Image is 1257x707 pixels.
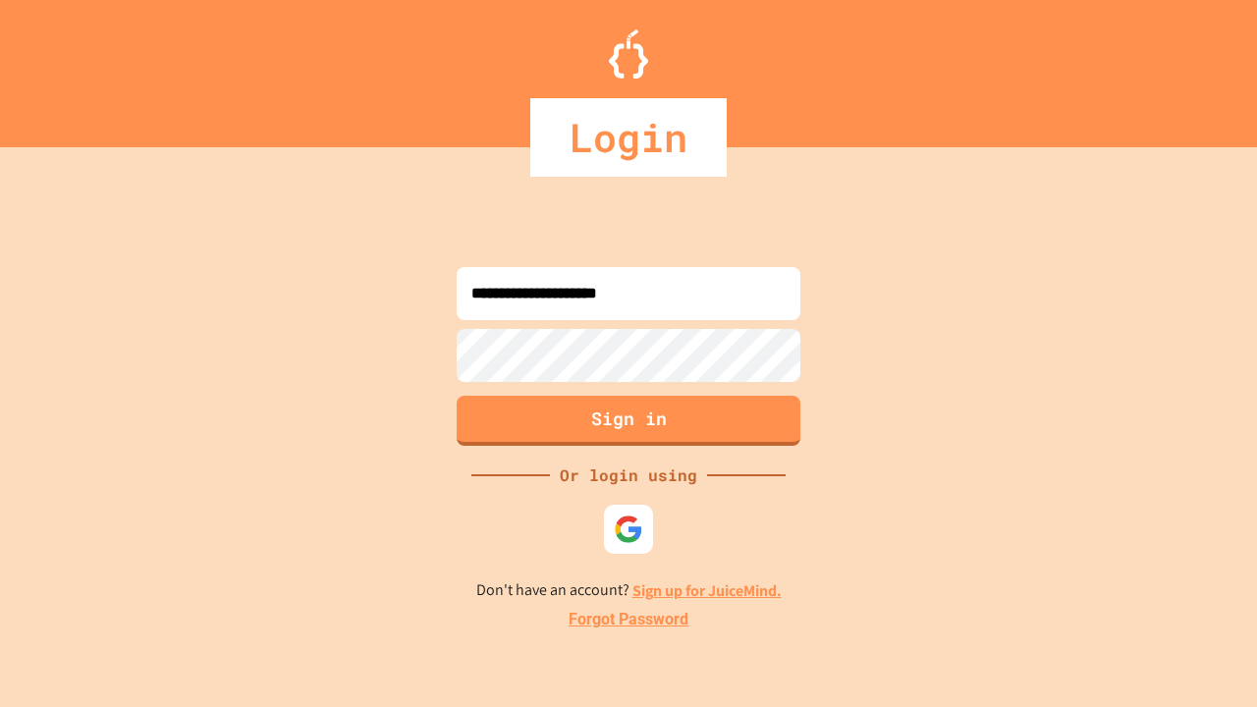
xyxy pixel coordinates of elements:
div: Or login using [550,463,707,487]
p: Don't have an account? [476,578,782,603]
a: Forgot Password [569,608,688,631]
img: Logo.svg [609,29,648,79]
div: Login [530,98,727,177]
img: google-icon.svg [614,515,643,544]
button: Sign in [457,396,800,446]
a: Sign up for JuiceMind. [632,580,782,601]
